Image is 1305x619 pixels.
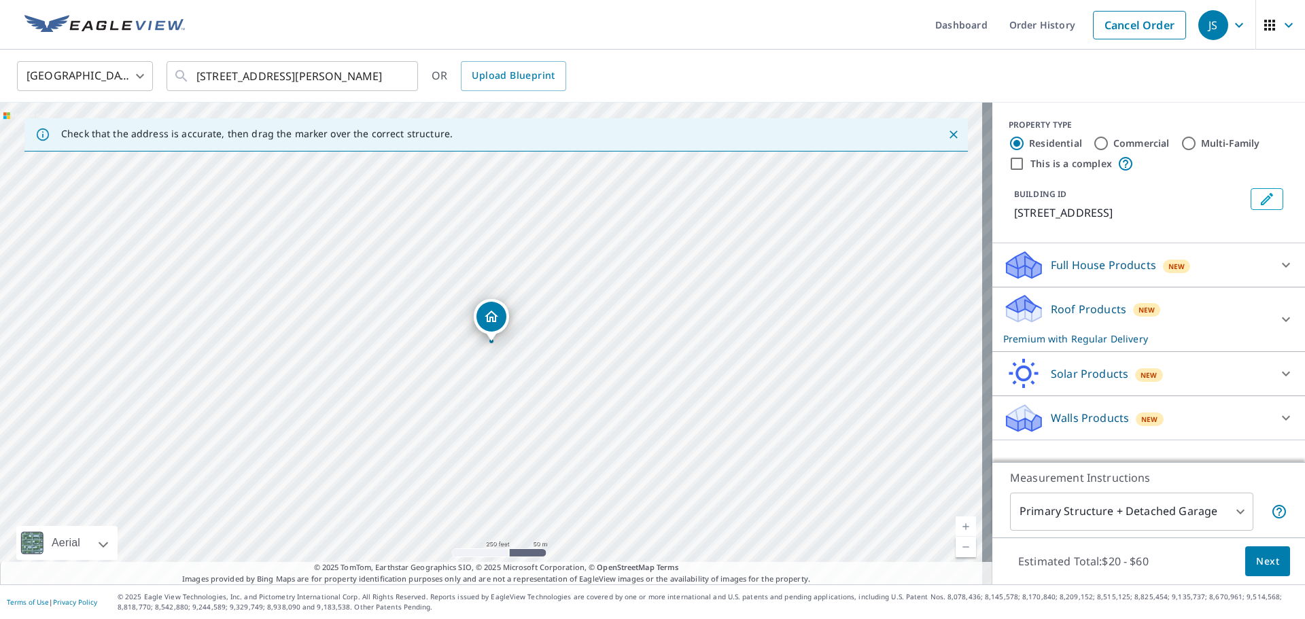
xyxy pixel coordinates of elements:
label: Multi-Family [1201,137,1260,150]
p: Roof Products [1051,301,1126,317]
p: Full House Products [1051,257,1156,273]
span: Upload Blueprint [472,67,555,84]
p: Check that the address is accurate, then drag the marker over the correct structure. [61,128,453,140]
span: Your report will include the primary structure and a detached garage if one exists. [1271,503,1287,520]
div: Roof ProductsNewPremium with Regular Delivery [1003,293,1294,346]
button: Edit building 1 [1251,188,1283,210]
span: New [1138,304,1155,315]
span: © 2025 TomTom, Earthstar Geographics SIO, © 2025 Microsoft Corporation, © [314,562,679,573]
div: Aerial [48,526,84,560]
a: Privacy Policy [53,597,97,607]
p: Premium with Regular Delivery [1003,332,1270,346]
div: Aerial [16,526,118,560]
div: Dropped pin, building 1, Residential property, 7249 National Dr Hanover, MD 21076 [474,299,509,341]
span: Next [1256,553,1279,570]
span: New [1141,370,1158,381]
a: Upload Blueprint [461,61,565,91]
a: Cancel Order [1093,11,1186,39]
a: Current Level 17, Zoom Out [956,537,976,557]
div: [GEOGRAPHIC_DATA] [17,57,153,95]
label: Residential [1029,137,1082,150]
p: [STREET_ADDRESS] [1014,205,1245,221]
a: Terms of Use [7,597,49,607]
p: © 2025 Eagle View Technologies, Inc. and Pictometry International Corp. All Rights Reserved. Repo... [118,592,1298,612]
a: Current Level 17, Zoom In [956,516,976,537]
a: OpenStreetMap [597,562,654,572]
button: Close [945,126,962,143]
img: EV Logo [24,15,185,35]
span: New [1168,261,1185,272]
p: BUILDING ID [1014,188,1066,200]
div: Solar ProductsNew [1003,357,1294,390]
span: New [1141,414,1158,425]
p: Estimated Total: $20 - $60 [1007,546,1160,576]
input: Search by address or latitude-longitude [196,57,390,95]
div: Primary Structure + Detached Garage [1010,493,1253,531]
div: JS [1198,10,1228,40]
p: Walls Products [1051,410,1129,426]
div: Full House ProductsNew [1003,249,1294,281]
div: PROPERTY TYPE [1009,119,1289,131]
p: Solar Products [1051,366,1128,382]
p: | [7,598,97,606]
label: This is a complex [1030,157,1112,171]
a: Terms [657,562,679,572]
label: Commercial [1113,137,1170,150]
div: OR [432,61,566,91]
p: Measurement Instructions [1010,470,1287,486]
button: Next [1245,546,1290,577]
div: Walls ProductsNew [1003,402,1294,434]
